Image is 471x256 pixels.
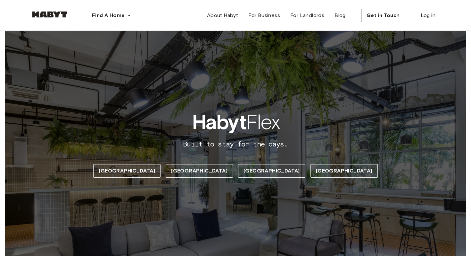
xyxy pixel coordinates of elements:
[316,167,372,175] span: [GEOGRAPHIC_DATA]
[99,167,155,175] span: [GEOGRAPHIC_DATA]
[243,9,285,22] a: For Business
[248,12,280,19] span: For Business
[93,164,161,178] a: [GEOGRAPHIC_DATA]
[183,140,288,148] span: Built to stay for the days.
[416,9,441,22] a: Log in
[87,9,136,22] button: Find A Home
[92,12,125,19] span: Find A Home
[192,110,246,135] b: Habyt
[166,164,233,178] a: [GEOGRAPHIC_DATA]
[329,9,351,22] a: Blog
[192,109,279,135] span: Flex
[171,167,227,175] span: [GEOGRAPHIC_DATA]
[238,164,305,178] a: [GEOGRAPHIC_DATA]
[361,9,405,22] button: Get in Touch
[290,12,324,19] span: For Landlords
[202,9,243,22] a: About Habyt
[367,12,400,19] span: Get in Touch
[285,9,329,22] a: For Landlords
[310,164,378,178] a: [GEOGRAPHIC_DATA]
[30,11,69,18] img: Habyt
[207,12,238,19] span: About Habyt
[244,167,300,175] span: [GEOGRAPHIC_DATA]
[421,12,435,19] span: Log in
[335,12,346,19] span: Blog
